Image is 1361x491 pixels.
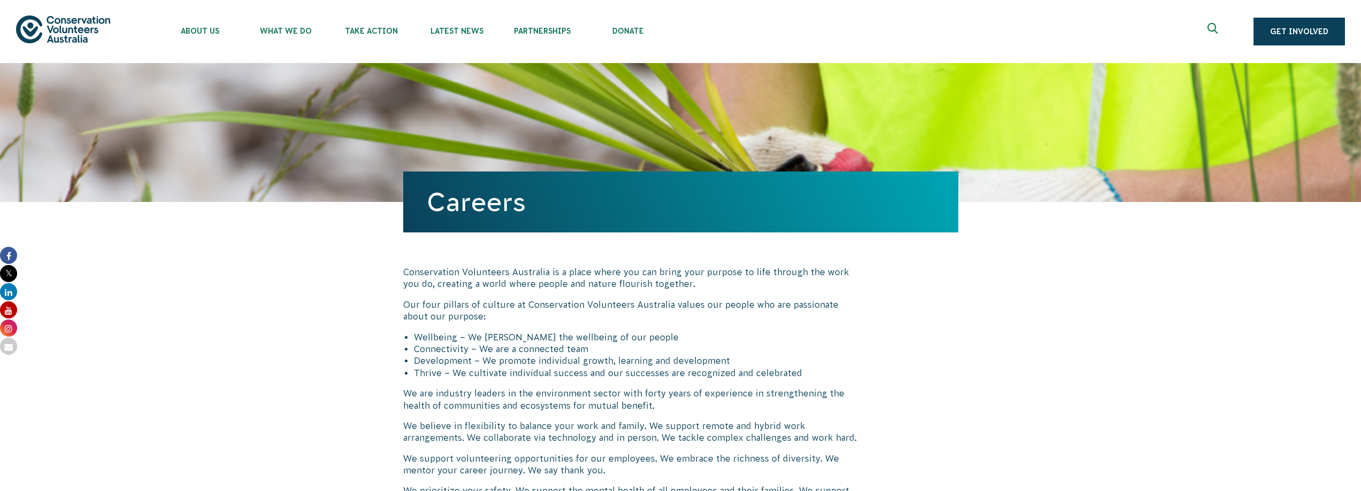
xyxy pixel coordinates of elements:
a: Get Involved [1254,18,1345,45]
span: Take Action [328,27,414,35]
span: Expand search box [1208,23,1221,40]
li: Wellbeing – We [PERSON_NAME] the wellbeing of our people [414,331,862,343]
button: Expand search box Close search box [1201,19,1227,44]
span: Donate [585,27,671,35]
li: Connectivity – We are a connected team [414,343,862,355]
p: Conservation Volunteers Australia is a place where you can bring your purpose to life through the... [403,266,862,290]
p: Our four pillars of culture at Conservation Volunteers Australia values our people who are passio... [403,299,862,323]
span: About Us [157,27,243,35]
h1: Careers [427,188,935,216]
p: We support volunteering opportunities for our employees. We embrace the richness of diversity. We... [403,453,862,477]
img: logo.svg [16,15,110,43]
p: We are industry leaders in the environment sector with forty years of experience in strengthening... [403,387,862,411]
li: Thrive – We cultivate individual success and our successes are recognized and celebrated [414,367,862,379]
span: What We Do [243,27,328,35]
span: Partnerships [499,27,585,35]
span: Latest News [414,27,499,35]
li: Development – We promote individual growth, learning and development [414,355,862,367]
p: We believe in flexibility to balance your work and family. We support remote and hybrid work arra... [403,420,862,444]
